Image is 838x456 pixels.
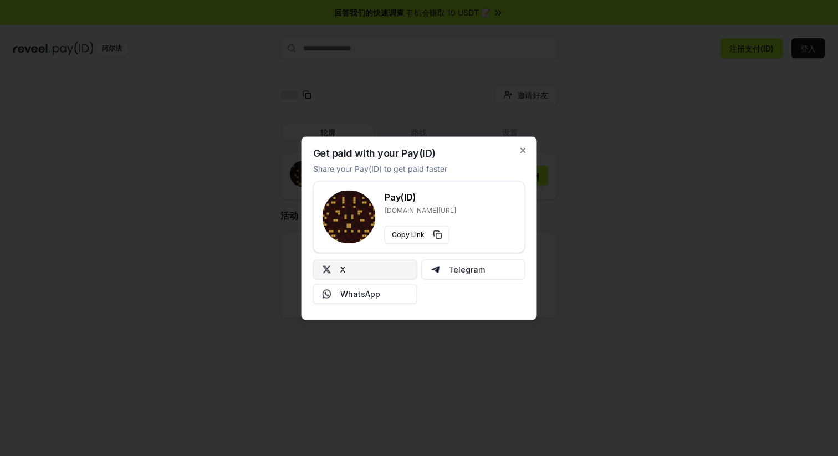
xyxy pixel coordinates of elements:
[323,265,331,274] img: X
[313,259,417,279] button: X
[385,206,456,214] p: [DOMAIN_NAME][URL]
[421,259,525,279] button: Telegram
[313,162,447,174] p: Share your Pay(ID) to get paid faster
[313,148,436,158] h2: Get paid with your Pay(ID)
[385,190,456,203] h3: Pay(ID)
[431,265,440,274] img: Telegram
[323,289,331,298] img: Whatsapp
[313,284,417,304] button: WhatsApp
[385,226,449,243] button: Copy Link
